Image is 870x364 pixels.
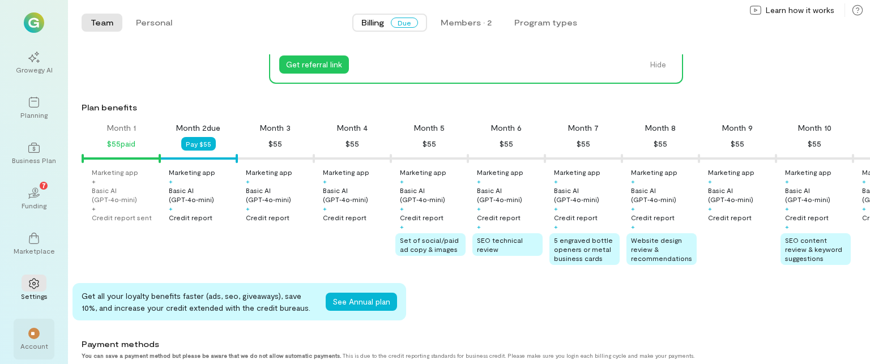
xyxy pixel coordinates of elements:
[361,17,384,28] span: Billing
[82,14,122,32] button: Team
[645,122,676,134] div: Month 8
[862,177,866,186] div: +
[554,222,558,231] div: +
[414,122,445,134] div: Month 5
[785,236,842,262] span: SEO content review & keyword suggestions
[631,236,692,262] span: Website design review & recommendations
[631,168,677,177] div: Marketing app
[323,177,327,186] div: +
[400,204,404,213] div: +
[554,236,613,262] span: 5 engraved bottle openers or metal business cards
[246,168,292,177] div: Marketing app
[708,168,754,177] div: Marketing app
[346,137,359,151] div: $55
[400,222,404,231] div: +
[246,177,250,186] div: +
[505,14,586,32] button: Program types
[323,204,327,213] div: +
[169,213,212,222] div: Credit report
[477,213,521,222] div: Credit report
[862,204,866,213] div: +
[708,213,752,222] div: Credit report
[785,213,829,222] div: Credit report
[20,341,48,350] div: Account
[352,14,427,32] button: BillingDue
[631,186,697,204] div: Basic AI (GPT‑4o‑mini)
[631,213,675,222] div: Credit report
[477,168,523,177] div: Marketing app
[477,222,481,231] div: +
[14,88,54,129] a: Planning
[260,122,291,134] div: Month 3
[631,204,635,213] div: +
[279,55,349,74] button: Get referral link
[568,122,599,134] div: Month 7
[326,293,397,311] button: See Annual plan
[169,168,215,177] div: Marketing app
[337,122,368,134] div: Month 4
[246,213,289,222] div: Credit report
[14,42,54,83] a: Growegy AI
[400,213,443,222] div: Credit report
[82,352,787,359] div: This is due to the credit reporting standards for business credit. Please make sure you login eac...
[477,186,543,204] div: Basic AI (GPT‑4o‑mini)
[477,236,523,253] span: SEO technical review
[12,156,56,165] div: Business Plan
[654,137,667,151] div: $55
[708,204,712,213] div: +
[14,224,54,264] a: Marketplace
[477,177,481,186] div: +
[554,186,620,204] div: Basic AI (GPT‑4o‑mini)
[554,213,598,222] div: Credit report
[268,137,282,151] div: $55
[92,177,96,186] div: +
[785,186,851,204] div: Basic AI (GPT‑4o‑mini)
[21,292,48,301] div: Settings
[554,177,558,186] div: +
[708,186,774,204] div: Basic AI (GPT‑4o‑mini)
[169,177,173,186] div: +
[631,222,635,231] div: +
[554,204,558,213] div: +
[577,137,590,151] div: $55
[808,137,821,151] div: $55
[785,177,789,186] div: +
[785,204,789,213] div: +
[323,213,366,222] div: Credit report
[127,14,181,32] button: Personal
[798,122,831,134] div: Month 10
[246,204,250,213] div: +
[92,168,138,177] div: Marketing app
[491,122,522,134] div: Month 6
[722,122,753,134] div: Month 9
[82,290,317,314] div: Get all your loyalty benefits faster (ads, seo, giveaways), save 10%, and increase your credit ex...
[432,14,501,32] button: Members · 2
[554,168,600,177] div: Marketing app
[441,17,492,28] div: Members · 2
[82,352,341,359] strong: You can save a payment method but please be aware that we do not allow automatic payments.
[92,213,152,222] div: Credit report sent
[14,178,54,219] a: Funding
[400,236,459,253] span: Set of social/paid ad copy & images
[82,339,787,350] div: Payment methods
[785,168,831,177] div: Marketing app
[643,55,673,74] button: Hide
[323,168,369,177] div: Marketing app
[400,168,446,177] div: Marketing app
[176,122,220,134] div: Month 2 due
[400,186,466,204] div: Basic AI (GPT‑4o‑mini)
[477,204,481,213] div: +
[107,137,135,151] div: $55 paid
[246,186,312,204] div: Basic AI (GPT‑4o‑mini)
[731,137,744,151] div: $55
[766,5,834,16] span: Learn how it works
[169,204,173,213] div: +
[107,122,136,134] div: Month 1
[631,177,635,186] div: +
[400,177,404,186] div: +
[20,110,48,119] div: Planning
[16,65,53,74] div: Growegy AI
[391,18,418,28] span: Due
[323,186,389,204] div: Basic AI (GPT‑4o‑mini)
[14,269,54,310] a: Settings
